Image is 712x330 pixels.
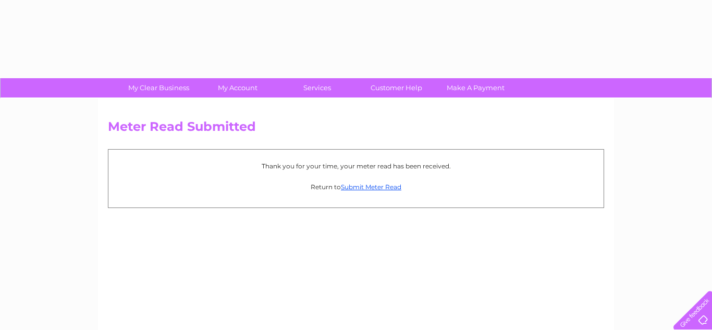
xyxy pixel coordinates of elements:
[195,78,281,97] a: My Account
[274,78,360,97] a: Services
[353,78,439,97] a: Customer Help
[108,119,604,139] h2: Meter Read Submitted
[433,78,519,97] a: Make A Payment
[114,161,598,171] p: Thank you for your time, your meter read has been received.
[116,78,202,97] a: My Clear Business
[114,182,598,192] p: Return to
[341,183,401,191] a: Submit Meter Read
